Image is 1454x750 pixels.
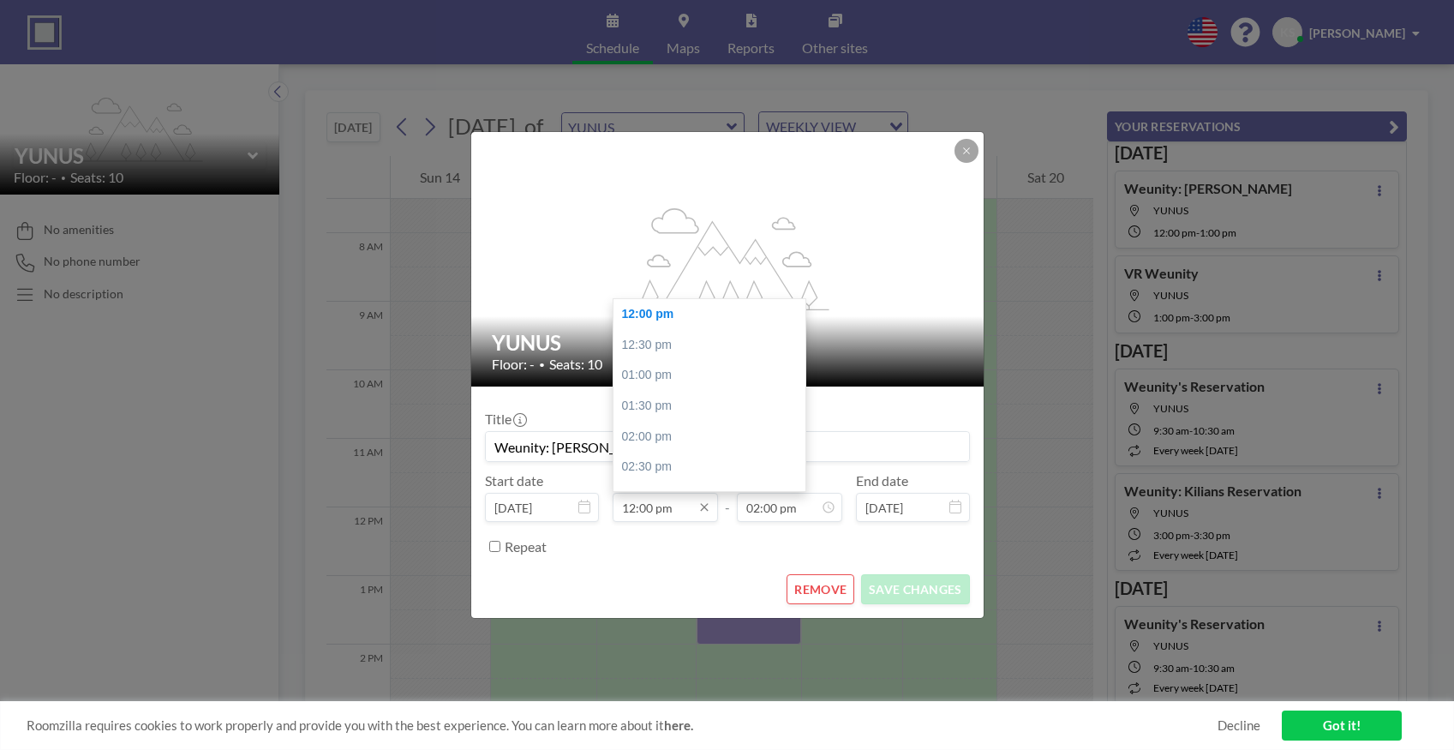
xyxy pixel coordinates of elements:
span: Roomzilla requires cookies to work properly and provide you with the best experience. You can lea... [27,717,1218,734]
a: here. [664,717,693,733]
button: REMOVE [787,574,854,604]
a: Got it! [1282,711,1402,741]
label: End date [856,472,908,489]
label: Title [485,411,525,428]
input: (No title) [486,432,969,461]
span: - [725,478,730,516]
span: • [539,358,545,371]
label: Repeat [505,538,547,555]
div: 12:30 pm [613,330,805,361]
div: 12:00 pm [613,299,805,330]
div: 01:30 pm [613,391,805,422]
g: flex-grow: 1.2; [626,207,829,309]
div: 01:00 pm [613,360,805,391]
a: Decline [1218,717,1260,734]
span: Seats: 10 [549,356,602,373]
h2: YUNUS [492,330,965,356]
span: Floor: - [492,356,535,373]
div: 02:30 pm [613,452,805,483]
button: SAVE CHANGES [861,574,969,604]
div: 02:00 pm [613,422,805,453]
div: 03:00 pm [613,483,805,513]
label: Start date [485,472,543,489]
